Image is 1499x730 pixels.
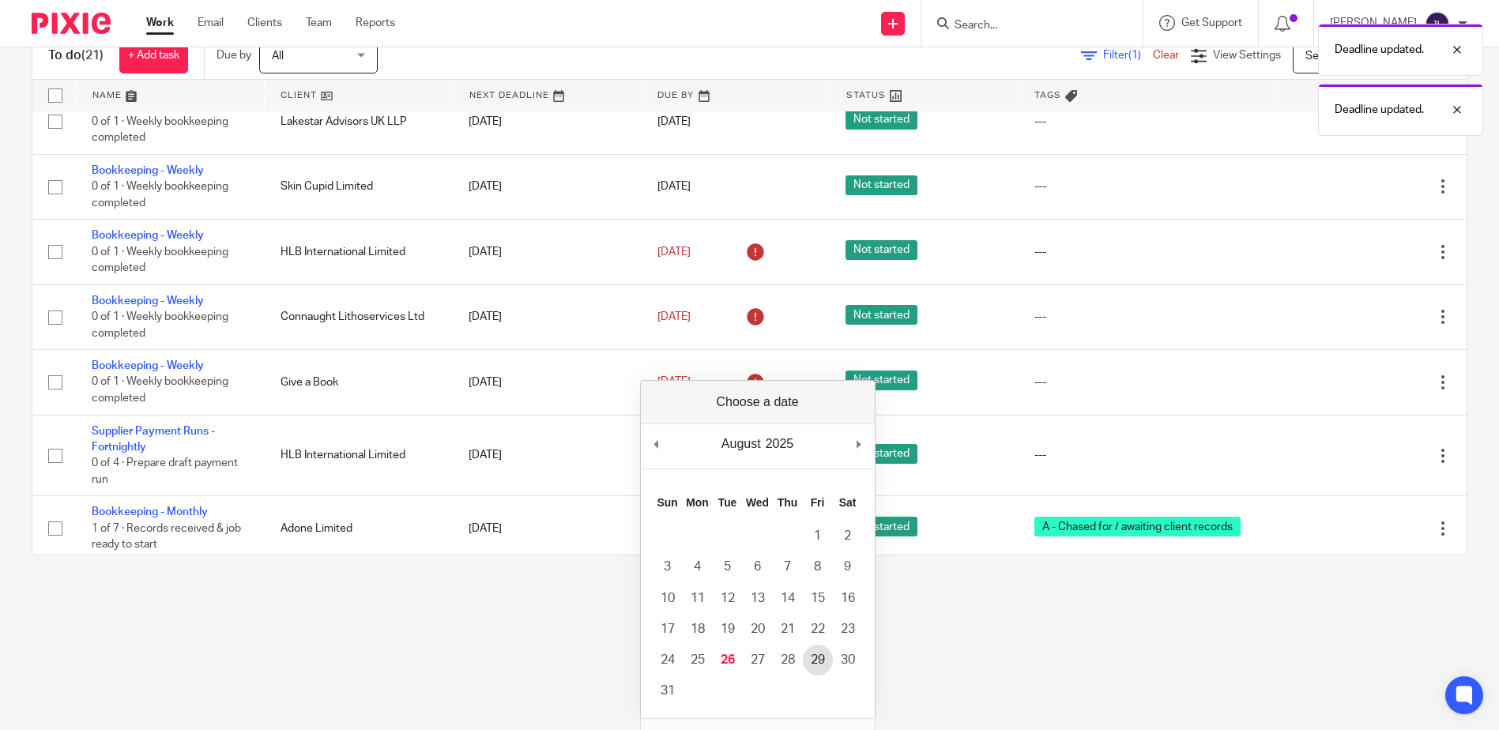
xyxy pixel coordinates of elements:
td: HLB International Limited [265,220,454,284]
button: 3 [653,551,683,582]
span: 0 of 1 · Weekly bookkeeping completed [92,116,228,144]
span: 0 of 1 · Weekly bookkeeping completed [92,377,228,405]
button: 21 [773,614,803,645]
a: Clients [247,15,282,31]
button: 11 [683,583,713,614]
button: 12 [713,583,743,614]
a: Email [198,15,224,31]
button: 2 [833,521,863,551]
span: (21) [81,49,104,62]
button: 28 [773,645,803,675]
abbr: Thursday [778,496,797,509]
a: Supplier Payment Runs - Fortnightly [92,426,215,453]
td: Lakestar Advisors UK LLP [265,89,454,154]
button: 15 [803,583,833,614]
button: 17 [653,614,683,645]
a: Work [146,15,174,31]
span: [DATE] [657,246,691,258]
abbr: Sunday [657,496,677,509]
img: Pixie [32,13,111,34]
p: Deadline updated. [1335,42,1424,58]
abbr: Friday [811,496,825,509]
td: [DATE] [453,284,642,349]
a: Bookkeeping - Weekly [92,295,204,307]
button: 8 [803,551,833,582]
td: [DATE] [453,154,642,219]
a: Bookkeeping - Weekly [92,230,204,241]
a: Bookkeeping - Weekly [92,360,204,371]
span: 0 of 1 · Weekly bookkeeping completed [92,311,228,339]
abbr: Saturday [839,496,857,509]
button: 1 [803,521,833,551]
span: 0 of 1 · Weekly bookkeeping completed [92,181,228,209]
span: 0 of 1 · Weekly bookkeeping completed [92,246,228,274]
button: 30 [833,645,863,675]
h1: To do [48,47,104,64]
span: 1 of 7 · Records received & job ready to start [92,523,241,551]
a: Team [306,15,332,31]
button: Previous Month [649,432,665,456]
button: 24 [653,645,683,675]
button: 19 [713,614,743,645]
button: 23 [833,614,863,645]
span: Not started [846,371,917,390]
button: 14 [773,583,803,614]
button: 16 [833,583,863,614]
span: Not started [846,175,917,195]
button: 7 [773,551,803,582]
button: 29 [803,645,833,675]
a: Bookkeeping - Weekly [92,165,204,176]
button: 5 [713,551,743,582]
div: 2025 [763,432,797,456]
td: Skin Cupid Limited [265,154,454,219]
td: [DATE] [453,350,642,415]
button: Next Month [851,432,867,456]
p: Due by [217,47,251,63]
button: 27 [743,645,773,675]
button: 18 [683,614,713,645]
td: [DATE] [453,496,642,561]
span: [DATE] [657,377,691,388]
div: --- [1034,447,1263,463]
button: 10 [653,583,683,614]
button: 25 [683,645,713,675]
div: --- [1034,244,1263,260]
img: svg%3E [1425,11,1450,36]
span: A - Chased for / awaiting client records [1034,517,1241,536]
td: [DATE] [453,220,642,284]
a: + Add task [119,38,188,73]
span: [DATE] [657,311,691,322]
div: --- [1034,179,1263,194]
div: --- [1034,374,1263,390]
a: Bookkeeping - Monthly [92,506,208,517]
abbr: Monday [686,496,708,509]
span: Not started [846,517,917,536]
td: Connaught Lithoservices Ltd [265,284,454,349]
td: Adone Limited [265,496,454,561]
span: [DATE] [657,181,691,192]
td: [DATE] [453,415,642,496]
abbr: Tuesday [718,496,737,509]
p: Deadline updated. [1335,102,1424,118]
span: Not started [846,305,917,325]
td: [DATE] [453,89,642,154]
td: Give a Book [265,350,454,415]
abbr: Wednesday [746,496,769,509]
button: 26 [713,645,743,675]
button: 6 [743,551,773,582]
td: HLB International Limited [265,415,454,496]
a: Reports [356,15,395,31]
div: August [719,432,763,456]
span: 0 of 4 · Prepare draft payment run [92,458,238,486]
div: --- [1034,309,1263,325]
span: Not started [846,444,917,464]
button: 9 [833,551,863,582]
button: 20 [743,614,773,645]
span: Not started [846,240,917,260]
button: 31 [653,675,683,706]
span: All [272,51,284,62]
span: [DATE] [657,116,691,127]
button: 13 [743,583,773,614]
button: 4 [683,551,713,582]
button: 22 [803,614,833,645]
